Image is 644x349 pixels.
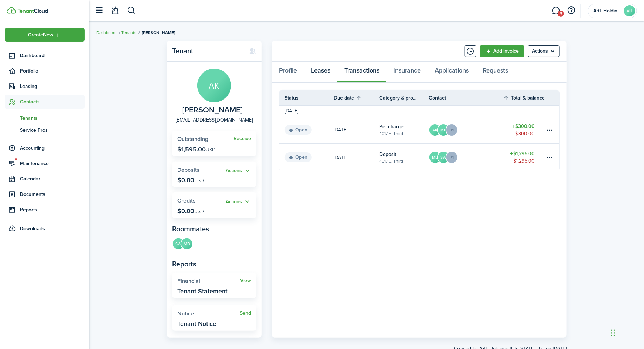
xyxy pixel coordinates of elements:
[5,49,85,62] a: Dashboard
[593,8,621,13] span: ARL Holdings Ohio LLC
[279,116,334,143] a: Open
[17,9,48,13] img: TenantCloud
[20,160,85,167] span: Maintenance
[197,69,231,102] avatar-text: AK
[177,146,216,153] p: $1,595.00
[379,130,403,137] table-subtitle: 4017 E. Third
[206,146,216,153] span: USD
[528,45,560,57] menu-btn: Actions
[334,116,379,143] a: [DATE]
[177,197,196,205] span: Credits
[379,123,404,130] table-info-title: Pet charge
[334,126,347,134] p: [DATE]
[182,106,243,115] span: Alexis King
[429,152,441,163] avatar-text: MB
[512,123,535,130] table-amount-title: $300.00
[177,135,208,143] span: Outstanding
[279,94,334,102] th: Status
[285,152,312,162] status: Open
[177,278,240,284] widget-stats-title: Financial
[20,191,85,198] span: Documents
[379,94,429,102] th: Category & property
[379,158,403,164] table-subtitle: 4017 E. Third
[177,177,204,184] p: $0.00
[20,83,85,90] span: Leasing
[429,144,503,171] a: MBSW+1
[503,116,545,143] a: $300.00$300.00
[226,198,251,206] button: Open menu
[565,5,577,16] button: Open resource center
[20,175,85,183] span: Calendar
[93,4,106,17] button: Open sidebar
[173,238,184,249] avatar-text: SW
[438,124,449,136] avatar-text: MB
[503,94,545,102] th: Sort
[476,62,515,83] a: Requests
[20,126,85,134] span: Service Pros
[609,315,644,349] iframe: Chat Widget
[240,310,251,316] a: Send
[240,278,251,283] a: View
[379,116,429,143] a: Pet charge4017 E. Third
[142,29,175,36] span: [PERSON_NAME]
[20,67,85,75] span: Portfolio
[172,224,256,234] panel-main-subtitle: Roommates
[513,157,535,165] table-amount-description: $1,295.00
[181,238,192,249] avatar-text: MB
[5,112,85,124] a: Tenants
[20,206,85,213] span: Reports
[177,207,204,214] p: $0.00
[429,94,503,102] th: Contact
[20,115,85,122] span: Tenants
[20,98,85,105] span: Contacts
[5,28,85,42] button: Open menu
[304,62,337,83] a: Leases
[528,45,560,57] button: Open menu
[177,320,216,327] widget-stats-description: Tenant Notice
[194,208,204,215] span: USD
[7,7,16,14] img: TenantCloud
[611,322,615,343] div: Drag
[20,144,85,152] span: Accounting
[480,45,524,57] a: Add invoice
[285,125,312,135] status: Open
[624,5,635,16] avatar-text: AH
[176,116,253,124] a: [EMAIL_ADDRESS][DOMAIN_NAME]
[121,29,136,36] a: Tenants
[177,288,228,295] widget-stats-description: Tenant Statement
[438,152,449,163] avatar-text: SW
[386,62,428,83] a: Insurance
[177,310,240,317] widget-stats-title: Notice
[334,94,379,102] th: Sort
[446,124,458,136] avatar-counter: +1
[20,225,45,232] span: Downloads
[20,52,85,59] span: Dashboard
[5,203,85,217] a: Reports
[127,5,136,16] button: Search
[334,154,347,161] p: [DATE]
[279,144,334,171] a: Open
[379,144,429,171] a: Deposit4017 E. Third
[177,166,199,174] span: Deposits
[194,177,204,184] span: USD
[549,2,563,20] a: Messaging
[172,259,256,269] panel-main-subtitle: Reports
[429,116,503,143] a: AKMB+1
[515,130,535,137] table-amount-description: $300.00
[272,62,304,83] a: Profile
[558,11,564,17] span: 3
[96,29,117,36] a: Dashboard
[172,238,185,252] a: SW
[172,47,242,55] panel-main-title: Tenant
[279,107,304,115] td: [DATE]
[233,136,251,142] widget-stats-action: Receive
[379,151,396,158] table-info-title: Deposit
[226,167,251,175] button: Open menu
[428,62,476,83] a: Applications
[465,45,476,57] button: Timeline
[226,167,251,175] widget-stats-action: Actions
[226,198,251,206] widget-stats-action: Actions
[510,150,535,157] table-amount-title: $1,295.00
